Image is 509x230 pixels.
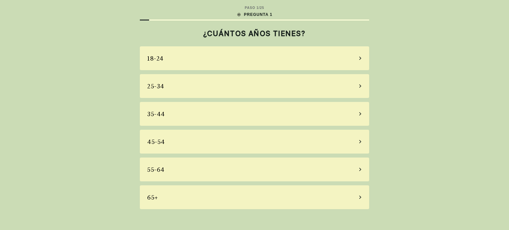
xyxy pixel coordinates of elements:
[147,110,165,118] div: 35-44
[140,29,369,38] h2: ¿CUÁNTOS AÑOS TIENES?
[147,82,164,91] div: 25-34
[147,137,165,146] div: 45-54
[147,193,158,202] div: 65+
[245,5,264,10] div: PASO 1 / 25
[147,165,165,174] div: 55-64
[237,12,272,18] div: PREGUNTA 1
[147,54,164,63] div: 18-24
